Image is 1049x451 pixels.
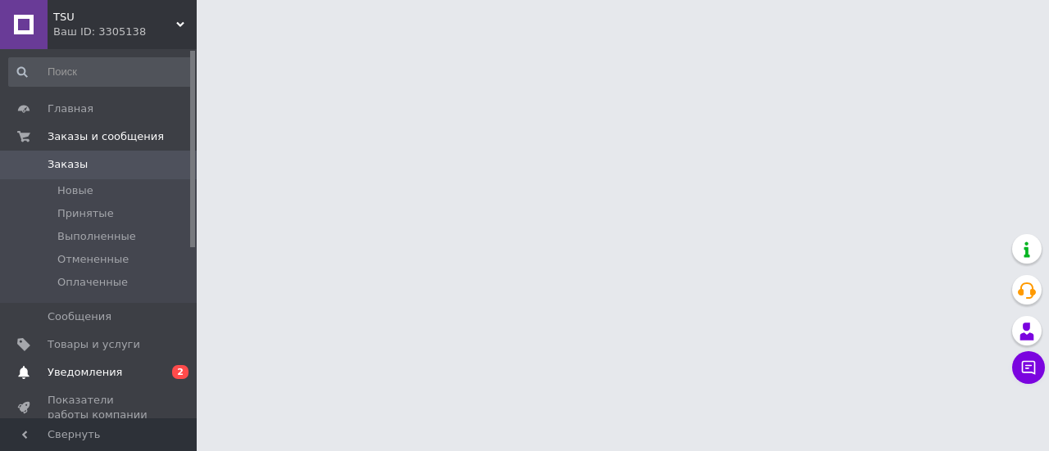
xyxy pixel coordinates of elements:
[57,252,129,267] span: Отмененные
[8,57,193,87] input: Поиск
[48,309,111,324] span: Сообщения
[57,229,136,244] span: Выполненные
[172,365,188,379] span: 2
[48,101,93,116] span: Главная
[1012,351,1045,384] button: Чат с покупателем
[48,337,140,352] span: Товары и услуги
[48,157,88,172] span: Заказы
[57,275,128,290] span: Оплаченные
[57,183,93,198] span: Новые
[57,206,114,221] span: Принятые
[48,365,122,380] span: Уведомления
[48,129,164,144] span: Заказы и сообщения
[48,393,152,422] span: Показатели работы компании
[53,25,197,39] div: Ваш ID: 3305138
[53,10,176,25] span: TSU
